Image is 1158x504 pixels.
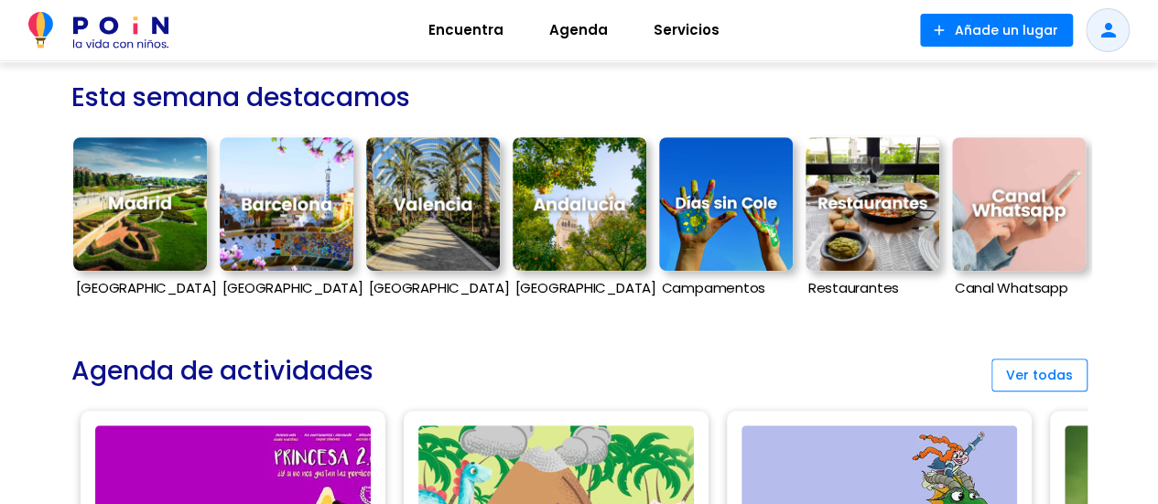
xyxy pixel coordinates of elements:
a: Encuentra [406,8,526,52]
a: Canal Whatsapp [952,128,1086,311]
img: Barcelona [220,137,353,271]
a: [GEOGRAPHIC_DATA] [220,128,353,311]
img: Madrid [73,137,207,271]
span: Encuentra [420,16,512,45]
p: Canal Whatsapp [952,280,1086,296]
button: Añade un lugar [920,14,1073,47]
p: [GEOGRAPHIC_DATA] [366,280,500,296]
a: [GEOGRAPHIC_DATA] [513,128,646,311]
a: Agenda [526,8,631,52]
p: Campamentos [659,280,793,296]
h2: Esta semana destacamos [71,74,410,121]
p: Restaurantes [806,280,939,296]
p: [GEOGRAPHIC_DATA] [73,280,207,296]
a: Restaurantes [806,128,939,311]
img: Canal Whatsapp [952,137,1086,271]
img: POiN [28,12,168,48]
span: Servicios [645,16,728,45]
img: Andalucía [513,137,646,271]
h2: Agenda de actividades [71,348,373,394]
img: Campamentos [659,137,793,271]
p: [GEOGRAPHIC_DATA] [513,280,646,296]
a: Servicios [631,8,742,52]
p: [GEOGRAPHIC_DATA] [220,280,353,296]
img: Valencia [366,137,500,271]
span: Agenda [541,16,616,45]
button: Ver todas [991,359,1088,391]
img: Restaurantes [806,137,939,271]
a: [GEOGRAPHIC_DATA] [73,128,207,311]
a: [GEOGRAPHIC_DATA] [366,128,500,311]
a: Campamentos [659,128,793,311]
